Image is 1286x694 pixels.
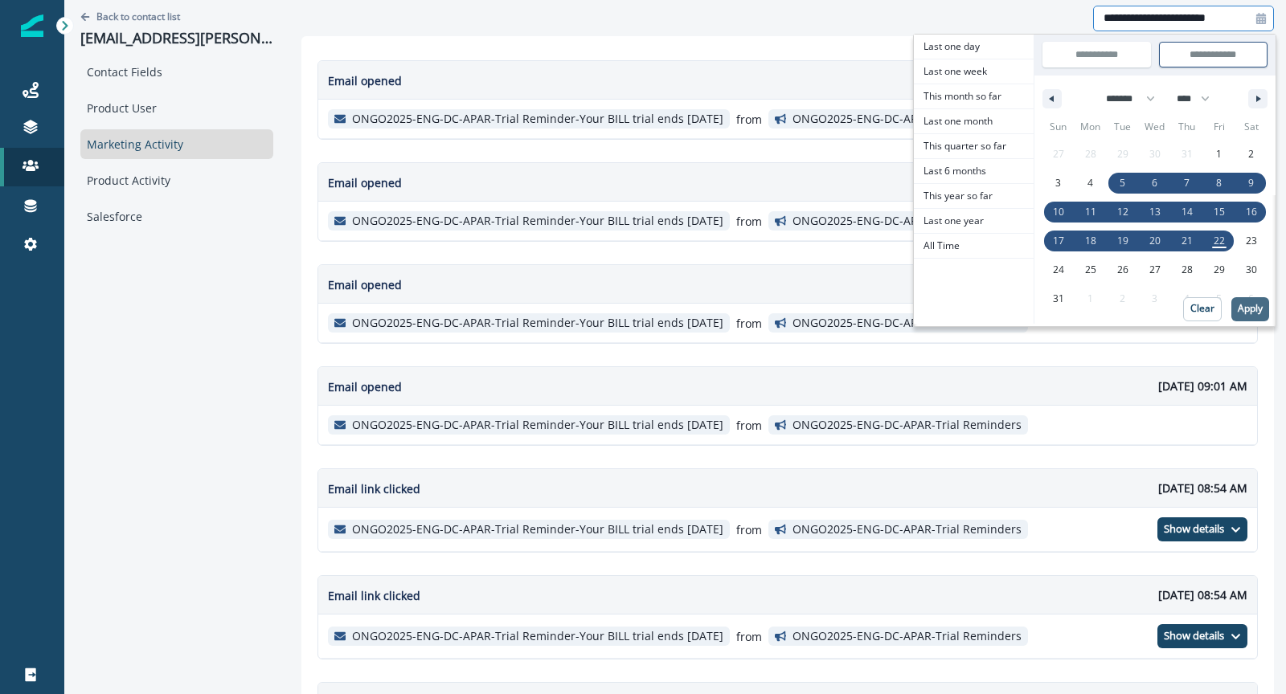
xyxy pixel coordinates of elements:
[1203,198,1235,227] button: 15
[914,134,1034,158] span: This quarter so far
[736,315,762,332] p: from
[1182,227,1193,255] span: 21
[1235,140,1268,169] button: 2
[792,112,1022,126] p: ONGO2025-ENG-DC-APAR-Trial Reminders
[1158,586,1247,603] p: [DATE] 08:54 AM
[914,134,1034,159] button: This quarter so far
[1139,198,1171,227] button: 13
[1235,227,1268,255] button: 23
[1042,114,1075,140] span: Sun
[1075,255,1107,284] button: 25
[1042,198,1075,227] button: 10
[1149,255,1161,284] span: 27
[736,628,762,645] p: from
[352,112,723,126] p: ONGO2025-ENG-DC-APAR-Trial Reminder-Your BILL trial ends [DATE]
[1053,284,1064,313] span: 31
[1139,255,1171,284] button: 27
[1149,227,1161,255] span: 20
[1107,169,1139,198] button: 5
[1053,198,1064,227] span: 10
[1182,255,1193,284] span: 28
[1246,198,1257,227] span: 16
[1085,198,1096,227] span: 11
[792,630,1022,643] p: ONGO2025-ENG-DC-APAR-Trial Reminders
[1203,255,1235,284] button: 29
[1171,227,1203,255] button: 21
[1042,255,1075,284] button: 24
[1158,378,1247,394] p: [DATE] 09:01 AM
[1157,517,1247,541] button: Show details
[1216,169,1222,198] span: 8
[1171,255,1203,284] button: 28
[1246,227,1257,255] span: 23
[328,276,402,293] p: Email opened
[1171,169,1203,198] button: 7
[914,159,1034,183] span: Last 6 months
[914,234,1034,258] span: All Time
[792,418,1022,432] p: ONGO2025-ENG-DC-APAR-Trial Reminders
[80,202,273,231] div: Salesforce
[21,14,43,37] img: Inflection
[1042,284,1075,313] button: 31
[1231,297,1269,321] button: Apply
[1053,255,1064,284] span: 24
[328,480,420,497] p: Email link clicked
[1149,198,1161,227] span: 13
[1182,198,1193,227] span: 14
[1107,198,1139,227] button: 12
[914,109,1034,134] button: Last one month
[1107,227,1139,255] button: 19
[1053,227,1064,255] span: 17
[96,10,180,23] p: Back to contact list
[80,57,273,87] div: Contact Fields
[1203,169,1235,198] button: 8
[1203,140,1235,169] button: 1
[1157,624,1247,648] button: Show details
[1235,198,1268,227] button: 16
[80,165,273,195] div: Product Activity
[1184,169,1190,198] span: 7
[1164,630,1224,643] p: Show details
[1235,169,1268,198] button: 9
[352,214,723,228] p: ONGO2025-ENG-DC-APAR-Trial Reminder-Your BILL trial ends [DATE]
[1117,227,1128,255] span: 19
[914,159,1034,184] button: Last 6 months
[80,93,273,123] div: Product User
[736,521,762,538] p: from
[1214,255,1225,284] span: 29
[1203,114,1235,140] span: Fri
[1075,169,1107,198] button: 4
[352,316,723,330] p: ONGO2025-ENG-DC-APAR-Trial Reminder-Your BILL trial ends [DATE]
[914,84,1034,109] button: This month so far
[1087,169,1093,198] span: 4
[1055,169,1061,198] span: 3
[1085,227,1096,255] span: 18
[1171,198,1203,227] button: 14
[1235,114,1268,140] span: Sat
[1042,169,1075,198] button: 3
[1139,169,1171,198] button: 6
[328,72,402,89] p: Email opened
[1203,227,1235,255] button: 22
[792,523,1022,537] p: ONGO2025-ENG-DC-APAR-Trial Reminders
[352,523,723,537] p: ONGO2025-ENG-DC-APAR-Trial Reminder-Your BILL trial ends [DATE]
[914,59,1034,84] button: Last one week
[1246,255,1257,284] span: 30
[914,234,1034,259] button: All Time
[914,184,1034,208] span: This year so far
[1248,140,1254,169] span: 2
[1164,523,1224,536] p: Show details
[80,129,273,159] div: Marketing Activity
[328,378,402,395] p: Email opened
[792,214,1022,228] p: ONGO2025-ENG-DC-APAR-Trial Reminders
[792,316,1022,330] p: ONGO2025-ENG-DC-APAR-Trial Reminders
[1183,297,1222,321] button: Clear
[1075,227,1107,255] button: 18
[914,35,1034,59] button: Last one day
[736,417,762,434] p: from
[1075,114,1107,140] span: Mon
[1190,303,1214,314] p: Clear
